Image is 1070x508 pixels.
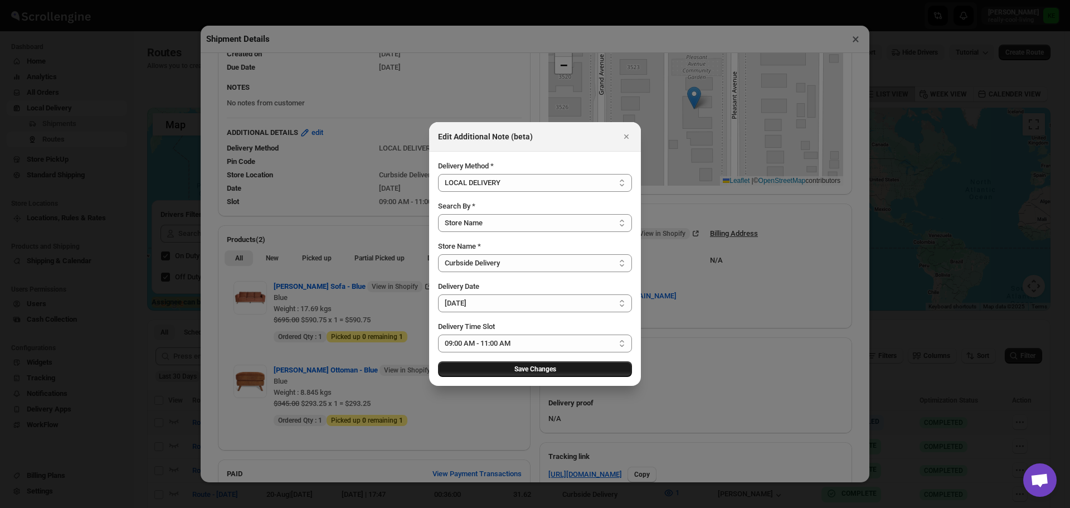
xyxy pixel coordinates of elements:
[438,361,632,377] button: Save Changes
[438,162,494,170] span: Delivery Method *
[1023,463,1057,497] a: Open chat
[438,131,533,142] h2: Edit Additional Note (beta)
[619,129,634,144] button: Close
[438,322,495,331] span: Delivery Time Slot
[438,242,481,250] span: Store Name *
[438,202,475,210] span: Search By *
[514,365,556,374] span: Save Changes
[438,282,479,291] span: Delivery Date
